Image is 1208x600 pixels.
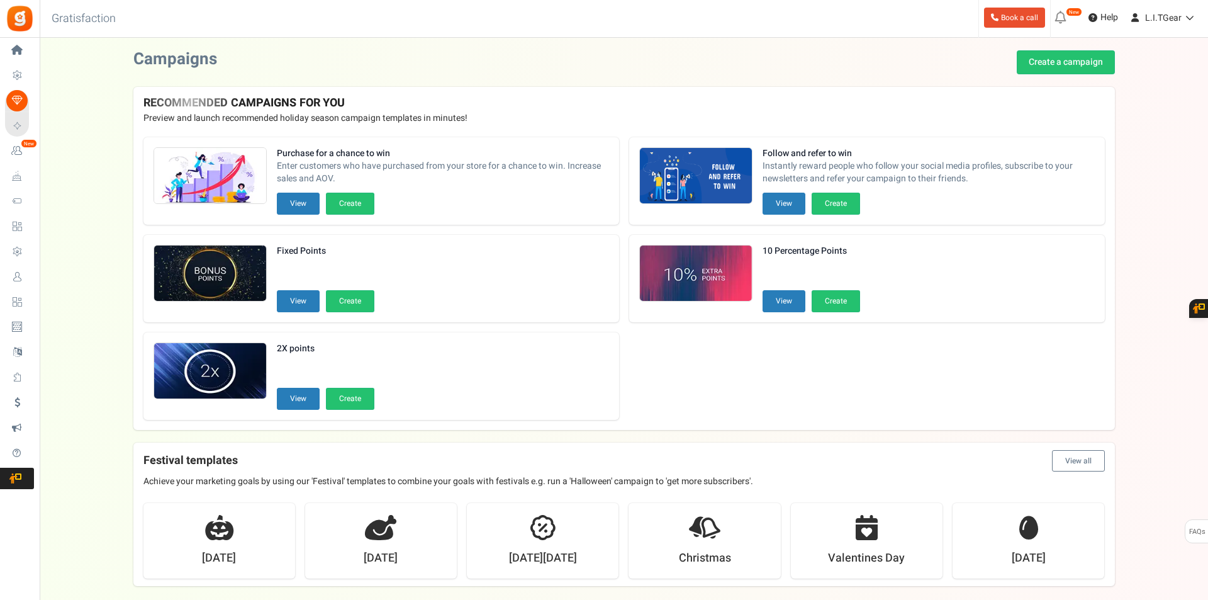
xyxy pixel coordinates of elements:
[1052,450,1105,472] button: View all
[640,148,752,205] img: Recommended Campaigns
[763,160,1095,185] span: Instantly reward people who follow your social media profiles, subscribe to your newsletters and ...
[326,388,374,410] button: Create
[277,193,320,215] button: View
[143,112,1105,125] p: Preview and launch recommended holiday season campaign templates in minutes!
[1066,8,1082,16] em: New
[763,290,805,312] button: View
[5,140,34,162] a: New
[154,246,266,302] img: Recommended Campaigns
[143,450,1105,472] h4: Festival templates
[640,246,752,302] img: Recommended Campaigns
[1017,50,1115,74] a: Create a campaign
[326,193,374,215] button: Create
[143,475,1105,488] p: Achieve your marketing goals by using our 'Festival' templates to combine your goals with festiva...
[1083,8,1123,28] a: Help
[21,139,37,148] em: New
[1097,11,1118,24] span: Help
[812,290,860,312] button: Create
[154,343,266,400] img: Recommended Campaigns
[277,290,320,312] button: View
[202,550,236,567] strong: [DATE]
[679,550,731,567] strong: Christmas
[509,550,577,567] strong: [DATE][DATE]
[364,550,398,567] strong: [DATE]
[277,245,374,258] strong: Fixed Points
[326,290,374,312] button: Create
[38,6,130,31] h3: Gratisfaction
[763,245,860,258] strong: 10 Percentage Points
[6,4,34,33] img: Gratisfaction
[143,97,1105,110] h4: RECOMMENDED CAMPAIGNS FOR YOU
[277,147,609,160] strong: Purchase for a chance to win
[812,193,860,215] button: Create
[828,550,905,567] strong: Valentines Day
[277,342,374,355] strong: 2X points
[1145,11,1182,25] span: L.I.TGear
[277,160,609,185] span: Enter customers who have purchased from your store for a chance to win. Increase sales and AOV.
[277,388,320,410] button: View
[1012,550,1046,567] strong: [DATE]
[154,148,266,205] img: Recommended Campaigns
[133,50,217,69] h2: Campaigns
[763,147,1095,160] strong: Follow and refer to win
[763,193,805,215] button: View
[984,8,1045,28] a: Book a call
[1188,520,1205,544] span: FAQs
